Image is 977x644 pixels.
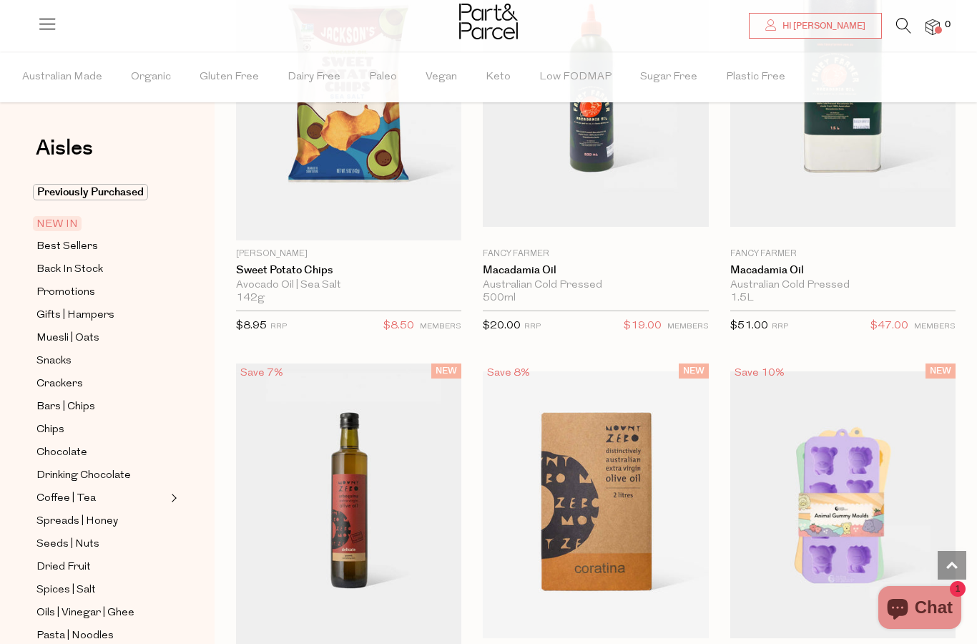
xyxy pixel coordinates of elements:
[36,137,93,173] a: Aisles
[624,317,662,336] span: $19.00
[36,375,167,393] a: Crackers
[36,467,131,484] span: Drinking Chocolate
[36,558,167,576] a: Dried Fruit
[383,317,414,336] span: $8.50
[483,364,534,383] div: Save 8%
[131,52,171,102] span: Organic
[730,264,956,277] a: Macadamia Oil
[483,279,708,292] div: Australian Cold Pressed
[730,279,956,292] div: Australian Cold Pressed
[236,292,265,305] span: 142g
[236,321,267,331] span: $8.95
[772,323,788,331] small: RRP
[36,283,167,301] a: Promotions
[914,323,956,331] small: MEMBERS
[926,19,940,34] a: 0
[36,132,93,164] span: Aisles
[36,536,99,553] span: Seeds | Nuts
[483,321,521,331] span: $20.00
[167,489,177,507] button: Expand/Collapse Coffee | Tea
[749,13,882,39] a: Hi [PERSON_NAME]
[22,52,102,102] span: Australian Made
[36,261,103,278] span: Back In Stock
[483,248,708,260] p: Fancy Farmer
[36,605,134,622] span: Oils | Vinegar | Ghee
[36,238,98,255] span: Best Sellers
[730,364,789,383] div: Save 10%
[640,52,697,102] span: Sugar Free
[874,586,966,633] inbox-online-store-chat: Shopify online store chat
[236,248,461,260] p: [PERSON_NAME]
[483,292,516,305] span: 500ml
[36,352,167,370] a: Snacks
[236,364,288,383] div: Save 7%
[36,399,95,416] span: Bars | Chips
[36,329,167,347] a: Muesli | Oats
[36,284,95,301] span: Promotions
[36,444,87,462] span: Chocolate
[679,364,709,379] span: NEW
[236,264,461,277] a: Sweet Potato Chips
[426,52,457,102] span: Vegan
[459,4,518,39] img: Part&Parcel
[36,330,99,347] span: Muesli | Oats
[36,260,167,278] a: Back In Stock
[36,467,167,484] a: Drinking Chocolate
[730,371,956,638] img: Gummy Moulds
[524,323,541,331] small: RRP
[369,52,397,102] span: Paleo
[431,364,461,379] span: NEW
[36,398,167,416] a: Bars | Chips
[36,489,167,507] a: Coffee | Tea
[36,490,96,507] span: Coffee | Tea
[486,52,511,102] span: Keto
[36,421,167,439] a: Chips
[36,306,167,324] a: Gifts | Hampers
[36,353,72,370] span: Snacks
[730,321,768,331] span: $51.00
[483,371,708,638] img: Extra Virgin Olive Oil
[539,52,612,102] span: Low FODMAP
[36,604,167,622] a: Oils | Vinegar | Ghee
[870,317,908,336] span: $47.00
[667,323,709,331] small: MEMBERS
[726,52,785,102] span: Plastic Free
[926,364,956,379] span: NEW
[36,582,96,599] span: Spices | Salt
[36,421,64,439] span: Chips
[270,323,287,331] small: RRP
[483,264,708,277] a: Macadamia Oil
[288,52,340,102] span: Dairy Free
[36,444,167,462] a: Chocolate
[36,184,167,201] a: Previously Purchased
[36,215,167,233] a: NEW IN
[420,323,461,331] small: MEMBERS
[36,238,167,255] a: Best Sellers
[36,535,167,553] a: Seeds | Nuts
[33,216,82,231] span: NEW IN
[200,52,259,102] span: Gluten Free
[941,19,954,31] span: 0
[36,559,91,576] span: Dried Fruit
[36,581,167,599] a: Spices | Salt
[730,292,754,305] span: 1.5L
[36,512,167,530] a: Spreads | Honey
[236,279,461,292] div: Avocado Oil | Sea Salt
[33,184,148,200] span: Previously Purchased
[730,248,956,260] p: Fancy Farmer
[779,20,865,32] span: Hi [PERSON_NAME]
[36,513,118,530] span: Spreads | Honey
[36,376,83,393] span: Crackers
[36,307,114,324] span: Gifts | Hampers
